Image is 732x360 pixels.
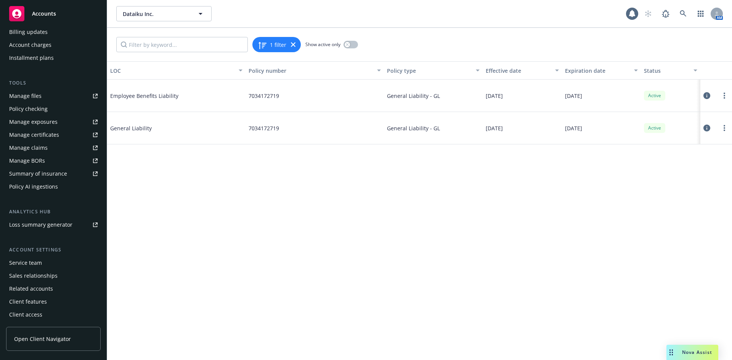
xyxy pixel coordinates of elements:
[6,309,101,321] a: Client access
[110,67,234,75] div: LOC
[676,6,691,21] a: Search
[9,296,47,308] div: Client features
[720,91,729,100] a: more
[644,67,689,75] div: Status
[6,246,101,254] div: Account settings
[9,52,54,64] div: Installment plans
[249,124,279,132] span: 7034172719
[9,219,72,231] div: Loss summary generator
[666,345,676,360] div: Drag to move
[565,92,582,100] span: [DATE]
[9,90,42,102] div: Manage files
[116,37,248,52] input: Filter by keyword...
[32,11,56,17] span: Accounts
[640,6,656,21] a: Start snowing
[6,52,101,64] a: Installment plans
[6,39,101,51] a: Account charges
[9,270,58,282] div: Sales relationships
[6,129,101,141] a: Manage certificates
[647,125,662,131] span: Active
[9,155,45,167] div: Manage BORs
[6,270,101,282] a: Sales relationships
[9,26,48,38] div: Billing updates
[123,10,189,18] span: Dataiku Inc.
[6,296,101,308] a: Client features
[107,61,246,80] button: LOC
[6,116,101,128] a: Manage exposures
[9,39,51,51] div: Account charges
[486,92,503,100] span: [DATE]
[647,92,662,99] span: Active
[110,92,225,100] span: Employee Benefits Liability
[9,181,58,193] div: Policy AI ingestions
[9,129,59,141] div: Manage certificates
[249,92,279,100] span: 7034172719
[9,257,42,269] div: Service team
[486,67,550,75] div: Effective date
[384,61,483,80] button: Policy type
[116,6,212,21] button: Dataiku Inc.
[641,61,700,80] button: Status
[387,67,471,75] div: Policy type
[305,41,340,48] span: Show active only
[6,155,101,167] a: Manage BORs
[6,219,101,231] a: Loss summary generator
[270,41,286,49] span: 1 filter
[6,181,101,193] a: Policy AI ingestions
[693,6,708,21] a: Switch app
[565,67,629,75] div: Expiration date
[14,335,71,343] span: Open Client Navigator
[562,61,641,80] button: Expiration date
[6,90,101,102] a: Manage files
[110,124,225,132] span: General Liability
[387,124,440,132] span: General Liability - GL
[682,349,712,355] span: Nova Assist
[9,168,67,180] div: Summary of insurance
[486,124,503,132] span: [DATE]
[6,3,101,24] a: Accounts
[6,283,101,295] a: Related accounts
[246,61,384,80] button: Policy number
[6,26,101,38] a: Billing updates
[9,103,48,115] div: Policy checking
[9,116,58,128] div: Manage exposures
[9,142,48,154] div: Manage claims
[565,124,582,132] span: [DATE]
[658,6,673,21] a: Report a Bug
[483,61,562,80] button: Effective date
[666,345,718,360] button: Nova Assist
[6,168,101,180] a: Summary of insurance
[6,79,101,87] div: Tools
[6,103,101,115] a: Policy checking
[9,283,53,295] div: Related accounts
[387,92,440,100] span: General Liability - GL
[6,142,101,154] a: Manage claims
[6,257,101,269] a: Service team
[6,208,101,216] div: Analytics hub
[249,67,372,75] div: Policy number
[9,309,42,321] div: Client access
[720,123,729,133] a: more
